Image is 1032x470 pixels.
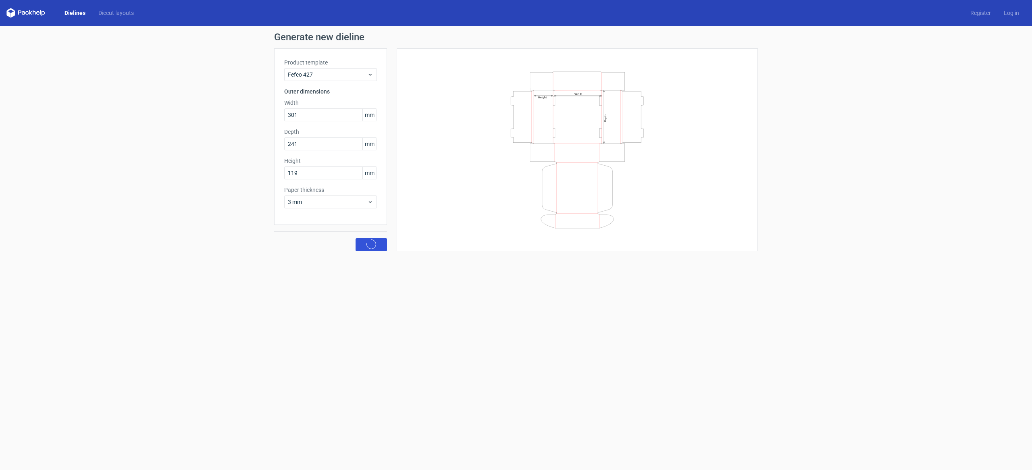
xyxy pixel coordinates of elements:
[284,58,377,67] label: Product template
[284,157,377,165] label: Height
[284,87,377,96] h3: Outer dimensions
[58,9,92,17] a: Dielines
[604,114,607,121] text: Depth
[274,32,758,42] h1: Generate new dieline
[284,186,377,194] label: Paper thickness
[288,198,367,206] span: 3 mm
[92,9,140,17] a: Diecut layouts
[284,128,377,136] label: Depth
[574,92,582,96] text: Width
[362,109,377,121] span: mm
[288,71,367,79] span: Fefco 427
[362,138,377,150] span: mm
[362,167,377,179] span: mm
[997,9,1026,17] a: Log in
[284,99,377,107] label: Width
[538,96,547,99] text: Height
[964,9,997,17] a: Register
